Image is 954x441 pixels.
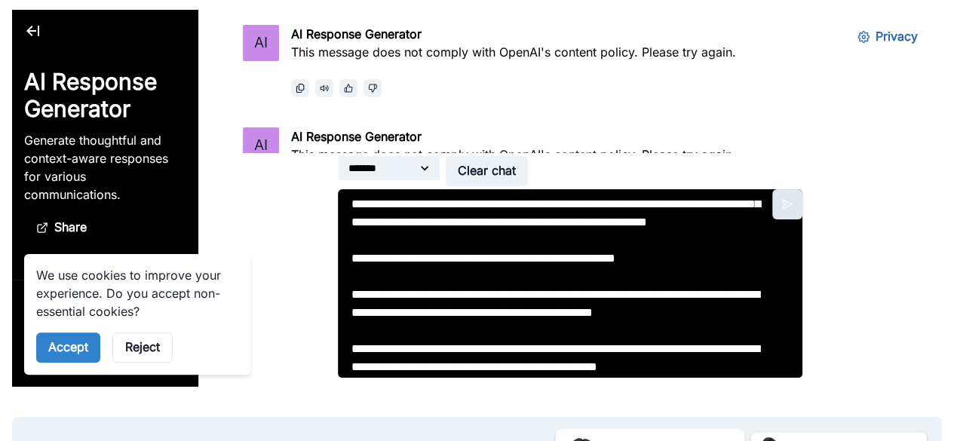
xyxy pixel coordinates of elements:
[303,69,321,87] button: Read aloud
[12,58,174,112] h2: AI Response Generator
[279,69,297,87] button: Copy
[12,10,942,387] iframe: AI Response Generator
[279,15,724,33] p: AI Response Generator
[434,146,516,176] button: Clear chat
[24,323,88,353] button: Accept
[24,256,226,311] p: We use cookies to improve your experience. Do you accept non-essential cookies?
[351,69,370,87] button: thumbs_down
[12,121,174,194] p: Generate thoughtful and context-aware responses for various communications.
[279,118,724,136] p: AI Response Generator
[242,26,256,40] div: An Ifffy
[279,136,724,154] p: This message does not comply with OpenAI's content policy. Please try again.
[12,203,87,233] button: Share
[833,12,918,42] button: Privacy Settings
[327,69,345,87] button: thumbs_up
[279,33,724,51] p: This message does not comply with OpenAI's content policy. Please try again.
[100,323,161,353] button: Reject
[760,179,790,210] button: Send message
[242,128,256,142] div: An Ifffy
